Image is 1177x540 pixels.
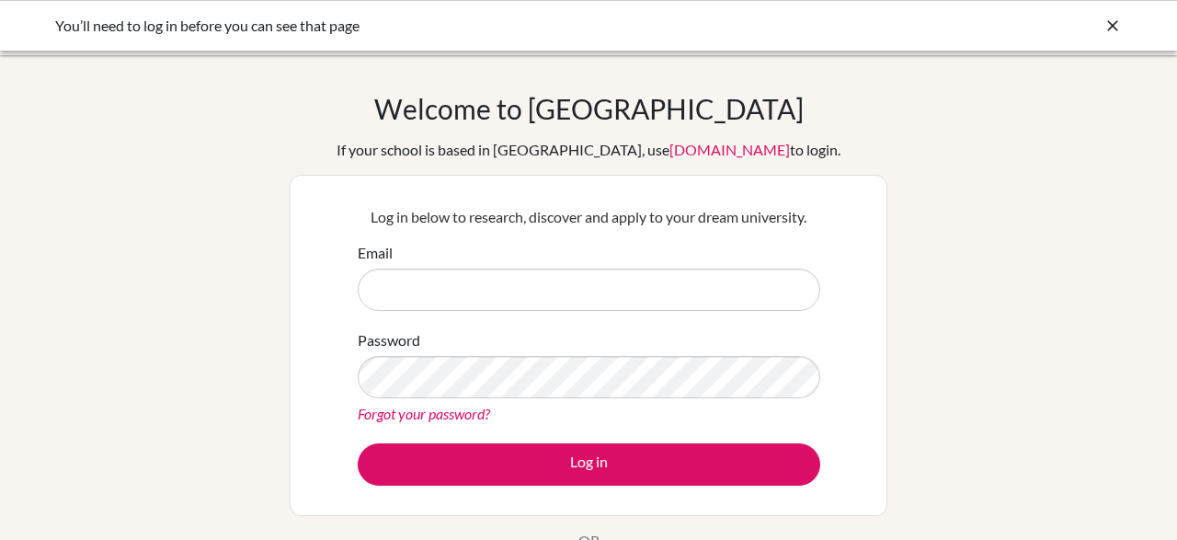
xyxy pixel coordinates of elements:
[358,329,420,351] label: Password
[55,15,846,37] div: You’ll need to log in before you can see that page
[358,405,490,422] a: Forgot your password?
[358,443,820,486] button: Log in
[337,139,840,161] div: If your school is based in [GEOGRAPHIC_DATA], use to login.
[374,92,804,125] h1: Welcome to [GEOGRAPHIC_DATA]
[669,141,790,158] a: [DOMAIN_NAME]
[358,242,393,264] label: Email
[358,206,820,228] p: Log in below to research, discover and apply to your dream university.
